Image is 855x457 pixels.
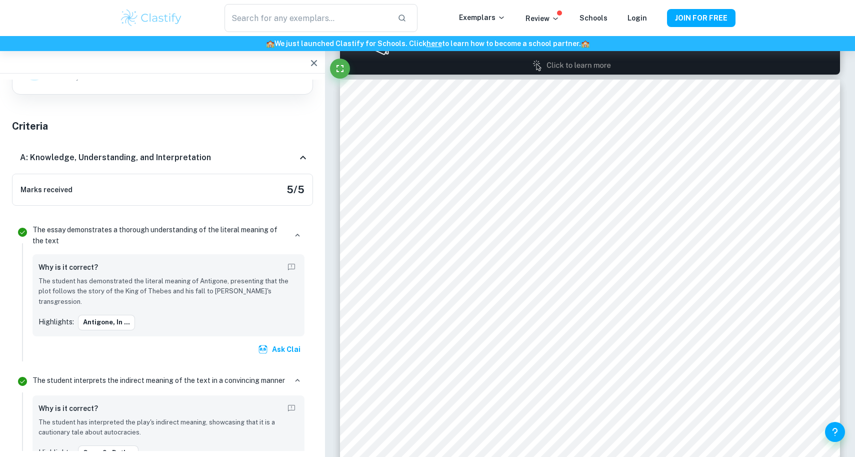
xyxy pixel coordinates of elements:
svg: Correct [16,226,28,238]
button: Report mistake/confusion [284,401,298,415]
input: Search for any exemplars... [224,4,389,32]
a: Login [627,14,647,22]
h6: A: Knowledge, Understanding, and Interpretation [20,152,211,164]
img: clai.svg [258,344,268,354]
button: JOIN FOR FREE [667,9,735,27]
p: The student has demonstrated the literal meaning of Antigone, presenting that the plot follows th... [38,276,298,307]
svg: Correct [16,375,28,387]
button: Report mistake/confusion [284,260,298,274]
p: The essay demonstrates a thorough understanding of the literal meaning of the text [32,224,286,246]
h6: Marks received [20,184,72,195]
button: Fullscreen [330,59,350,79]
p: The student has interpreted the play's indirect meaning, showcasing that it is a cautionary tale ... [38,417,298,438]
p: Exemplars [459,12,505,23]
p: The student interprets the indirect meaning of the text in a convincing manner [32,375,285,386]
h5: 5 / 5 [286,182,304,197]
h6: Why is it correct? [38,262,98,273]
a: Schools [579,14,607,22]
a: here [426,40,442,48]
h5: Criteria [12,119,313,134]
p: Highlights: [38,316,74,327]
span: 🏫 [266,40,274,48]
button: Antigone, in ... [78,315,135,330]
button: Ask Clai [256,340,304,358]
img: Clastify logo [119,8,183,28]
p: Review [525,13,559,24]
div: A: Knowledge, Understanding, and Interpretation [12,142,313,174]
h6: Why is it correct? [38,403,98,414]
button: Help and Feedback [825,422,845,442]
span: 🏫 [581,40,589,48]
h6: We just launched Clastify for Schools. Click to learn how to become a school partner. [2,38,853,49]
